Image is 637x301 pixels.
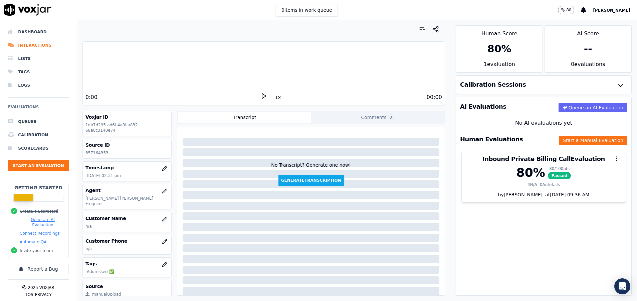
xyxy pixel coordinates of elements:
[545,60,631,72] div: 0 evaluation s
[543,191,589,198] div: at [DATE] 09:36 AM
[87,269,169,274] p: Addressed ✅
[178,112,311,123] button: Transcript
[8,103,69,115] h6: Evaluations
[85,238,169,244] h3: Customer Phone
[8,39,69,52] a: Interactions
[461,119,626,127] div: No AI evaluations yet
[584,43,592,55] div: --
[540,182,560,187] div: 0 Autofails
[85,283,169,290] h3: Source
[8,142,69,155] a: Scorecards
[8,65,69,79] a: Tags
[85,142,169,148] h3: Source ID
[487,43,511,55] div: 80 %
[274,93,282,102] button: 1x
[559,136,627,145] button: Start a Manual Evaluation
[614,278,630,294] div: Open Intercom Messenger
[558,6,581,14] button: 80
[548,166,571,171] div: 80 / 100 pts
[14,184,62,191] h2: Getting Started
[85,246,169,252] p: n/a
[20,209,58,214] button: Create a Scorecard
[427,93,442,101] div: 00:00
[566,7,571,13] p: 80
[20,239,46,245] button: Automate QA
[85,164,169,171] h3: Timestamp
[593,8,630,13] span: [PERSON_NAME]
[460,136,523,142] h3: Human Evaluations
[92,292,121,297] div: manualUpload
[85,187,169,194] h3: Agent
[545,26,631,38] div: AI Score
[527,182,537,187] div: 4 N/A
[276,4,338,16] button: 0items in work queue
[20,248,53,253] button: Invite your team
[548,172,571,179] span: Passed
[85,114,169,120] h3: Voxjar ID
[25,292,33,297] button: TOS
[8,128,69,142] a: Calibration
[85,150,169,156] p: 357164353
[311,112,444,123] button: Comments
[559,103,627,112] button: Queue an AI Evaluation
[8,115,69,128] a: Queues
[8,264,69,274] button: Report a Bug
[85,224,169,229] p: n/a
[558,6,574,14] button: 80
[462,191,626,202] div: by [PERSON_NAME]
[516,166,545,179] div: 80 %
[460,104,506,110] h3: AI Evaluations
[85,260,169,267] h3: Tags
[85,215,169,222] h3: Customer Name
[85,93,97,101] div: 0:00
[8,160,69,171] button: Start an Evaluation
[8,52,69,65] a: Lists
[460,82,526,88] h3: Calibration Sessions
[8,25,69,39] a: Dashboard
[28,285,54,290] p: 2025 Voxjar
[593,6,637,14] button: [PERSON_NAME]
[271,162,351,175] div: No Transcript? Generate one now!
[87,173,169,178] p: [DATE] 02:31 pm
[4,4,51,16] img: voxjar logo
[388,114,394,120] span: 0
[85,122,169,133] p: 1db7d295-ad6f-4a8f-a832-68a0c3140e74
[20,231,60,236] button: Connect Recordings
[8,79,69,92] a: Logs
[85,196,169,206] p: [PERSON_NAME] [PERSON_NAME] Fregeiro
[456,26,543,38] div: Human Score
[35,292,52,297] button: Privacy
[278,175,344,186] button: GenerateTranscription
[456,60,543,72] div: 1 evaluation
[20,217,66,228] button: Generate AI Evaluation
